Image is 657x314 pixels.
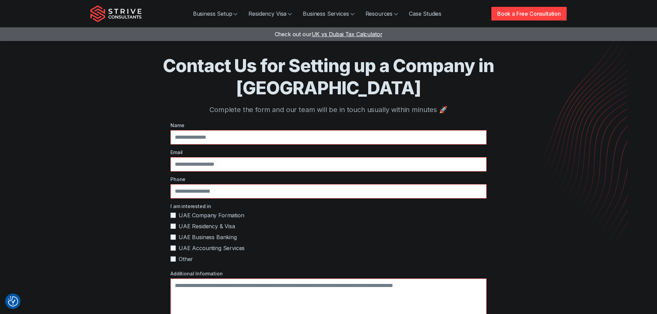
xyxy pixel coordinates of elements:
img: Revisit consent button [8,296,18,306]
span: UAE Company Formation [179,211,244,219]
a: Case Studies [403,7,447,21]
span: UAE Accounting Services [179,244,245,252]
input: Other [170,256,176,262]
span: Other [179,255,193,263]
p: Complete the form and our team will be in touch usually within minutes 🚀 [118,105,539,115]
label: Phone [170,176,487,183]
span: UAE Residency & Visa [179,222,235,230]
a: Business Services [297,7,360,21]
img: Strive Consultants [90,5,142,22]
a: Resources [360,7,404,21]
input: UAE Accounting Services [170,245,176,251]
input: UAE Residency & Visa [170,223,176,229]
label: I am interested in [170,203,487,210]
span: UAE Business Banking [179,233,237,241]
a: Business Setup [188,7,243,21]
a: Residency Visa [243,7,297,21]
label: Name [170,122,487,129]
button: Consent Preferences [8,296,18,306]
a: Check out ourUK vs Dubai Tax Calculator [275,31,383,38]
input: UAE Company Formation [170,213,176,218]
label: Email [170,149,487,156]
label: Additional Information [170,270,487,277]
a: Book a Free Consultation [491,7,567,21]
input: UAE Business Banking [170,234,176,240]
span: UK vs Dubai Tax Calculator [312,31,383,38]
h1: Contact Us for Setting up a Company in [GEOGRAPHIC_DATA] [118,55,539,99]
